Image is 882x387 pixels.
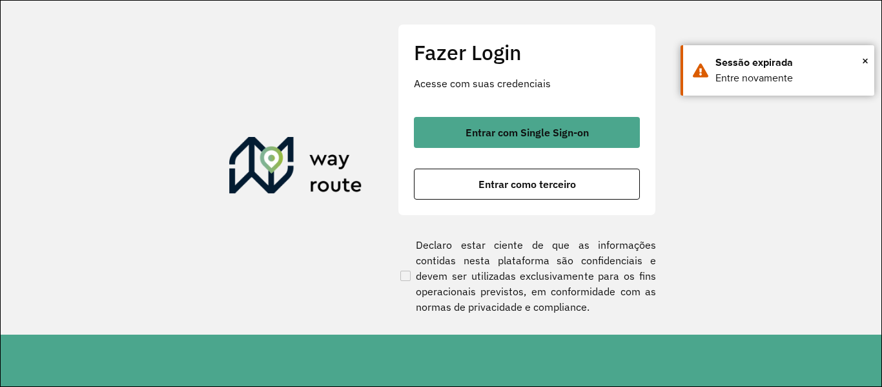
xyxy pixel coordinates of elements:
div: Entre novamente [715,70,865,86]
button: button [414,169,640,200]
p: Acesse com suas credenciais [414,76,640,91]
img: Roteirizador AmbevTech [229,137,362,199]
button: Close [862,51,868,70]
span: × [862,51,868,70]
span: Entrar como terceiro [478,179,576,189]
span: Entrar com Single Sign-on [466,127,589,138]
h2: Fazer Login [414,40,640,65]
label: Declaro estar ciente de que as informações contidas nesta plataforma são confidenciais e devem se... [398,237,656,315]
button: button [414,117,640,148]
div: Sessão expirada [715,55,865,70]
